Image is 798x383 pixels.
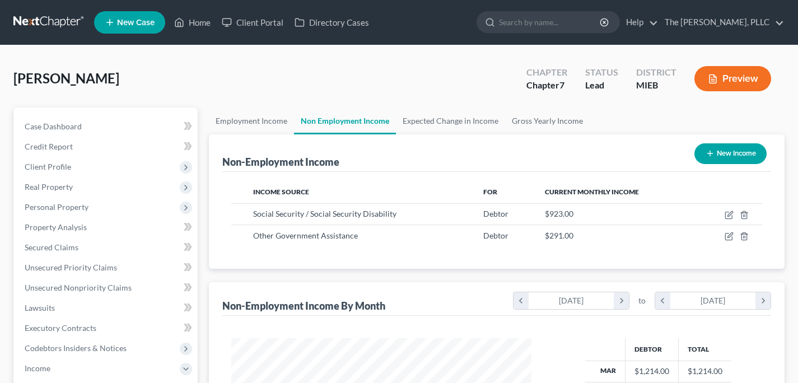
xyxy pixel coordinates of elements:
[634,366,669,377] div: $1,214.00
[25,263,117,272] span: Unsecured Priority Claims
[25,202,88,212] span: Personal Property
[678,338,731,361] th: Total
[253,231,358,240] span: Other Government Assistance
[545,231,573,240] span: $291.00
[505,108,590,134] a: Gross Yearly Income
[16,298,198,318] a: Lawsuits
[16,237,198,258] a: Secured Claims
[678,361,731,382] td: $1,214.00
[638,295,646,306] span: to
[760,345,787,372] iframe: Intercom live chat
[483,188,497,196] span: For
[694,143,767,164] button: New Income
[25,182,73,191] span: Real Property
[222,299,385,312] div: Non-Employment Income By Month
[25,363,50,373] span: Income
[16,137,198,157] a: Credit Report
[25,343,127,353] span: Codebtors Insiders & Notices
[483,231,508,240] span: Debtor
[25,323,96,333] span: Executory Contracts
[169,12,216,32] a: Home
[620,12,658,32] a: Help
[545,209,573,218] span: $923.00
[636,79,676,92] div: MIEB
[585,361,626,382] th: Mar
[16,258,198,278] a: Unsecured Priority Claims
[625,338,678,361] th: Debtor
[25,162,71,171] span: Client Profile
[545,188,639,196] span: Current Monthly Income
[25,222,87,232] span: Property Analysis
[25,283,132,292] span: Unsecured Nonpriority Claims
[25,303,55,312] span: Lawsuits
[529,292,614,309] div: [DATE]
[670,292,756,309] div: [DATE]
[16,278,198,298] a: Unsecured Nonpriority Claims
[396,108,505,134] a: Expected Change in Income
[209,108,294,134] a: Employment Income
[253,209,396,218] span: Social Security / Social Security Disability
[483,209,508,218] span: Debtor
[694,66,771,91] button: Preview
[659,12,784,32] a: The [PERSON_NAME], PLLC
[25,242,78,252] span: Secured Claims
[614,292,629,309] i: chevron_right
[526,66,567,79] div: Chapter
[294,108,396,134] a: Non Employment Income
[585,66,618,79] div: Status
[216,12,289,32] a: Client Portal
[526,79,567,92] div: Chapter
[16,116,198,137] a: Case Dashboard
[559,80,564,90] span: 7
[25,122,82,131] span: Case Dashboard
[222,155,339,169] div: Non-Employment Income
[655,292,670,309] i: chevron_left
[13,70,119,86] span: [PERSON_NAME]
[585,79,618,92] div: Lead
[755,292,771,309] i: chevron_right
[499,12,601,32] input: Search by name...
[16,318,198,338] a: Executory Contracts
[514,292,529,309] i: chevron_left
[16,217,198,237] a: Property Analysis
[289,12,375,32] a: Directory Cases
[253,188,309,196] span: Income Source
[117,18,155,27] span: New Case
[636,66,676,79] div: District
[25,142,73,151] span: Credit Report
